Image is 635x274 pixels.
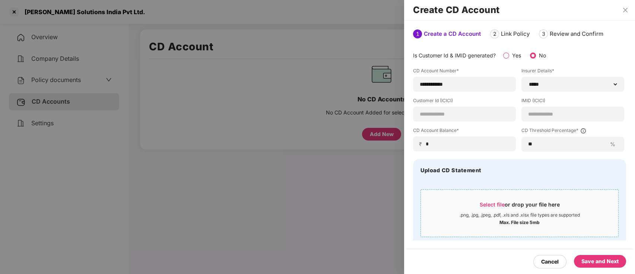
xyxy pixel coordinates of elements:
span: Select fileor drop your file here.png, .jpg, .jpeg, .pdf, .xls and .xlsx file types are supported... [421,195,618,231]
div: or drop your file here [480,201,560,212]
label: IMID (ICICI) [521,97,624,107]
p: Is Customer Id & IMID generated? [413,51,496,60]
label: Insurer Details* [521,67,624,77]
span: ₹ [419,141,425,148]
img: svg+xml;base64,PHN2ZyBpZD0iSW5mbyIgeG1sbnM9Imh0dHA6Ly93d3cudzMub3JnLzIwMDAvc3ZnIiB3aWR0aD0iMTQiIG... [580,128,586,134]
label: Yes [512,52,521,59]
div: .png, .jpg, .jpeg, .pdf, .xls and .xlsx file types are supported [460,212,580,218]
span: Select file [480,201,505,208]
label: CD Threshold Percentage* [521,127,624,137]
div: Link Policy [501,30,530,38]
span: close [622,7,628,13]
button: Close [620,7,631,13]
div: 3 [539,29,548,38]
div: 2 [490,29,499,38]
label: No [539,52,546,59]
div: Create a CD Account [424,30,481,38]
div: Max. File size 5mb [499,218,540,226]
div: Review and Confirm [550,30,603,38]
h2: Create CD Account [413,6,626,14]
div: 1 [413,29,422,38]
label: CD Account Balance* [413,127,516,136]
label: CD Account Number* [413,67,516,77]
label: Customer Id (ICICI) [413,97,516,107]
div: Save and Next [581,257,619,265]
div: Cancel [541,258,559,266]
span: % [607,141,618,148]
h4: Upload CD Statement [420,167,482,174]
